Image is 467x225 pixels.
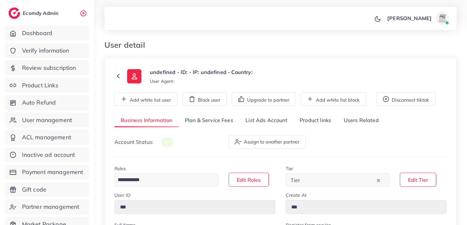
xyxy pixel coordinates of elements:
[289,175,302,185] span: Tier
[5,182,89,197] a: Gift code
[150,68,253,76] p: undefined - ID: - IP: undefined - Country:
[5,147,89,162] a: Inactive ad account
[384,12,451,25] a: [PERSON_NAME]avatar
[5,130,89,145] a: ACL management
[114,92,177,106] button: Add white list user
[229,173,269,187] button: Edit Roles
[115,175,210,185] input: Search for option
[377,176,380,184] button: Clear Selected
[5,165,89,180] a: Payment management
[150,78,174,84] small: User Agent:
[387,14,432,22] p: [PERSON_NAME]
[22,98,56,107] span: Auto Refund
[8,7,60,19] a: logoEcomdy Admin
[114,165,126,172] label: Roles
[104,40,150,50] h3: User detail
[22,133,71,142] span: ACL management
[114,173,218,187] div: Search for option
[22,185,46,194] span: Gift code
[5,43,89,58] a: Verify information
[286,192,306,198] label: Create At
[8,7,20,19] img: logo
[23,10,60,16] h2: Ecomdy Admin
[239,114,293,128] a: List Ads Account
[302,175,375,185] input: Search for option
[22,151,75,159] span: Inactive ad account
[286,165,293,172] label: Tier
[301,92,366,106] button: Add white list block
[286,173,389,187] div: Search for option
[377,92,436,106] button: Disconnect tiktok
[5,95,89,110] a: Auto Refund
[22,116,72,124] span: User management
[183,92,227,106] button: Block user
[179,114,239,128] a: Plan & Service Fees
[5,26,89,41] a: Dashboard
[5,113,89,128] a: User management
[22,81,58,90] span: Product Links
[22,203,79,211] span: Partner management
[436,12,449,25] img: avatar
[22,64,76,72] span: Review subscription
[22,168,83,176] span: Payment management
[5,60,89,75] a: Review subscription
[5,78,89,93] a: Product Links
[114,192,130,198] label: User ID
[5,199,89,214] a: Partner management
[229,135,306,149] button: Assign to another partner
[114,138,174,146] p: Account Status:
[22,29,52,37] span: Dashboard
[22,46,69,55] span: Verify information
[400,173,436,187] button: Edit Tier
[337,114,385,128] a: Users Related
[232,92,296,106] button: Upgrade to partner
[127,69,141,83] img: ic-user-info.36bf1079.svg
[114,114,179,128] a: Business Information
[293,114,337,128] a: Product links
